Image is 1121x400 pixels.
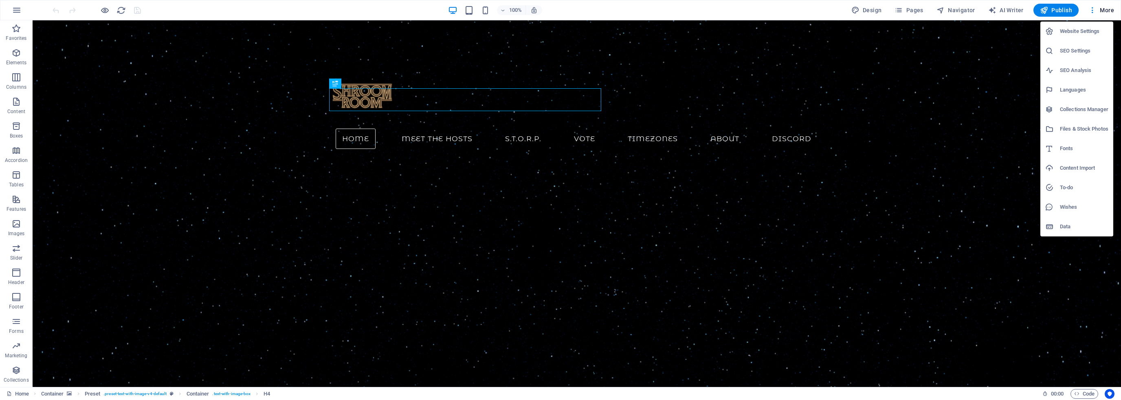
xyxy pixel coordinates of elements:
[1060,163,1108,173] h6: Content Import
[1060,26,1108,36] h6: Website Settings
[1060,46,1108,56] h6: SEO Settings
[1060,66,1108,75] h6: SEO Analysis
[1060,202,1108,212] h6: Wishes
[1060,105,1108,114] h6: Collections Manager
[1060,144,1108,153] h6: Fonts
[1060,183,1108,192] h6: To-do
[1060,85,1108,95] h6: Languages
[1060,222,1108,232] h6: Data
[1060,124,1108,134] h6: Files & Stock Photos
